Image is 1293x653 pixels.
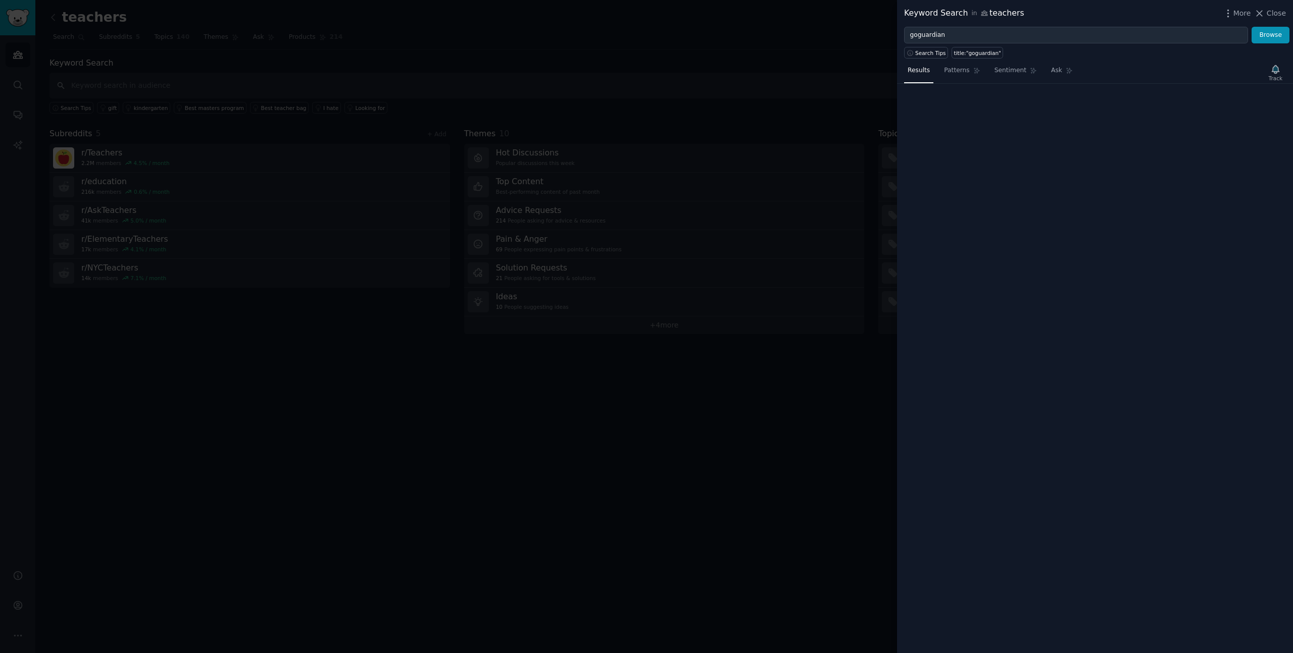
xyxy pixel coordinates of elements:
button: Search Tips [904,47,948,59]
a: Results [904,63,933,83]
a: Sentiment [991,63,1040,83]
button: Close [1254,8,1286,19]
input: Try a keyword related to your business [904,27,1248,44]
span: Ask [1051,66,1062,75]
span: Patterns [944,66,969,75]
a: Patterns [940,63,983,83]
a: Ask [1048,63,1076,83]
div: title:"goguardian" [954,49,1001,57]
span: Results [908,66,930,75]
span: in [971,9,977,18]
span: Search Tips [915,49,946,57]
button: Browse [1252,27,1289,44]
span: More [1233,8,1251,19]
span: Sentiment [994,66,1026,75]
button: More [1223,8,1251,19]
a: title:"goguardian" [952,47,1003,59]
div: Keyword Search teachers [904,7,1024,20]
span: Close [1267,8,1286,19]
